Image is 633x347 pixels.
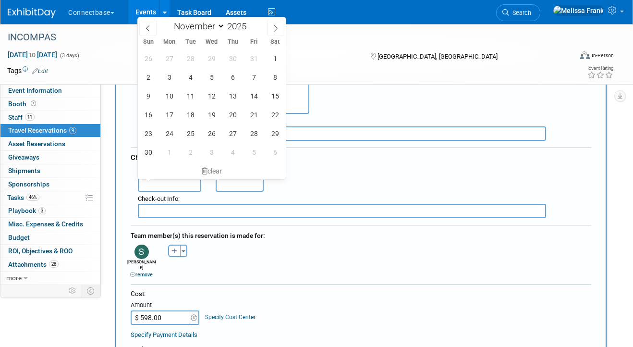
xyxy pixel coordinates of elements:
a: remove [130,272,153,278]
span: Event Information [8,87,62,94]
span: November 10, 2025 [160,87,179,105]
td: Toggle Event Tabs [81,285,101,297]
span: Check-out [131,153,163,162]
span: November 5, 2025 [202,68,221,87]
span: November 1, 2025 [266,49,284,68]
a: Booth [0,98,100,111]
a: Tasks46% [0,191,100,204]
span: December 3, 2025 [202,143,221,161]
span: December 5, 2025 [244,143,263,161]
div: [PERSON_NAME] [126,259,157,279]
span: November 11, 2025 [181,87,200,105]
span: Budget [8,234,30,241]
span: (3 days) [59,52,79,59]
span: ROI, Objectives & ROO [8,247,73,255]
div: Event Rating [587,66,613,71]
span: November 25, 2025 [181,124,200,143]
div: Cost: [131,289,591,298]
span: 11 [25,113,35,121]
span: November 17, 2025 [160,105,179,124]
div: Team member(s) this reservation is made for: [131,227,591,242]
span: Booth [8,100,38,108]
span: November 2, 2025 [139,68,158,87]
img: Melissa Frank [553,5,604,16]
span: Sun [138,39,159,45]
span: Wed [201,39,222,45]
td: Tags [7,66,48,75]
small: : [138,195,180,202]
span: Playbook [8,207,46,214]
div: INCOMPAS [4,29,562,46]
span: December 2, 2025 [181,143,200,161]
span: Attachments [8,260,59,268]
span: Staff [8,113,35,121]
span: 28 [49,260,59,268]
a: Asset Reservations [0,137,100,150]
select: Month [170,20,225,32]
div: Amount [131,301,200,310]
a: Giveaways [0,151,100,164]
span: Sat [265,39,286,45]
span: October 28, 2025 [181,49,200,68]
a: Misc. Expenses & Credits [0,218,100,231]
a: Search [496,4,540,21]
a: Specify Cost Center [205,314,256,321]
span: October 31, 2025 [244,49,263,68]
span: November 16, 2025 [139,105,158,124]
span: November 24, 2025 [160,124,179,143]
span: November 22, 2025 [266,105,284,124]
a: ROI, Objectives & ROO [0,245,100,258]
span: November 6, 2025 [223,68,242,87]
span: Search [509,9,531,16]
span: December 1, 2025 [160,143,179,161]
span: November 4, 2025 [181,68,200,87]
span: November 29, 2025 [266,124,284,143]
span: Asset Reservations [8,140,65,148]
span: November 27, 2025 [223,124,242,143]
span: to [28,51,37,59]
span: November 30, 2025 [139,143,158,161]
span: November 18, 2025 [181,105,200,124]
a: Staff11 [0,111,100,124]
span: November 8, 2025 [266,68,284,87]
a: Shipments [0,164,100,177]
span: November 13, 2025 [223,87,242,105]
span: 9 [69,127,76,134]
span: Misc. Expenses & Credits [8,220,83,228]
span: Thu [222,39,243,45]
a: Sponsorships [0,178,100,191]
span: October 30, 2025 [223,49,242,68]
span: Tue [180,39,201,45]
span: Tasks [7,194,39,201]
span: November 23, 2025 [139,124,158,143]
span: October 29, 2025 [202,49,221,68]
span: December 4, 2025 [223,143,242,161]
span: November 15, 2025 [266,87,284,105]
span: 46% [26,194,39,201]
a: Event Information [0,84,100,97]
span: [GEOGRAPHIC_DATA], [GEOGRAPHIC_DATA] [377,53,498,60]
a: Playbook3 [0,204,100,217]
span: November 12, 2025 [202,87,221,105]
a: Edit [32,68,48,74]
span: Travel Reservations [8,126,76,134]
span: November 7, 2025 [244,68,263,87]
a: Attachments28 [0,258,100,271]
span: Check-out Info [138,195,178,202]
div: clear [138,163,286,179]
input: Year [225,21,254,32]
span: 3 [38,207,46,214]
img: Format-Inperson.png [580,51,590,59]
span: October 27, 2025 [160,49,179,68]
div: In-Person [591,52,614,59]
a: more [0,272,100,285]
span: November 20, 2025 [223,105,242,124]
span: more [6,274,22,282]
span: Fri [243,39,265,45]
a: Travel Reservations9 [0,124,100,137]
span: November 3, 2025 [160,68,179,87]
span: November 21, 2025 [244,105,263,124]
span: November 28, 2025 [244,124,263,143]
span: Mon [159,39,180,45]
span: November 14, 2025 [244,87,263,105]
